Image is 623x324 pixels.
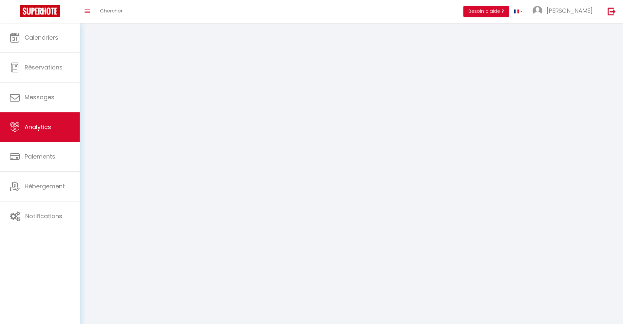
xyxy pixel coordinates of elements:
span: Calendriers [25,33,58,42]
img: Super Booking [20,5,60,17]
span: [PERSON_NAME] [547,7,593,15]
span: Chercher [100,7,123,14]
span: Hébergement [25,182,65,190]
span: Paiements [25,152,55,161]
span: Messages [25,93,54,101]
img: ... [533,6,542,16]
button: Besoin d'aide ? [463,6,509,17]
span: Notifications [25,212,62,220]
span: Analytics [25,123,51,131]
span: Réservations [25,63,63,71]
img: logout [608,7,616,15]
